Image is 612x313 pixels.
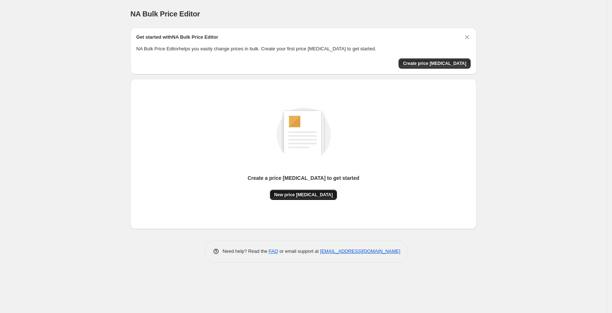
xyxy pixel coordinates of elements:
p: Create a price [MEDICAL_DATA] to get started [248,174,360,182]
h2: Get started with NA Bulk Price Editor [136,34,218,41]
span: New price [MEDICAL_DATA] [274,192,333,198]
p: NA Bulk Price Editor helps you easily change prices in bulk. Create your first price [MEDICAL_DAT... [136,45,471,53]
a: FAQ [269,248,278,254]
button: Create price change job [399,58,471,69]
span: Need help? Read the [223,248,269,254]
span: NA Bulk Price Editor [130,10,200,18]
span: Create price [MEDICAL_DATA] [403,61,466,66]
a: [EMAIL_ADDRESS][DOMAIN_NAME] [320,248,400,254]
button: New price [MEDICAL_DATA] [270,190,337,200]
button: Dismiss card [463,34,471,41]
span: or email support at [278,248,320,254]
